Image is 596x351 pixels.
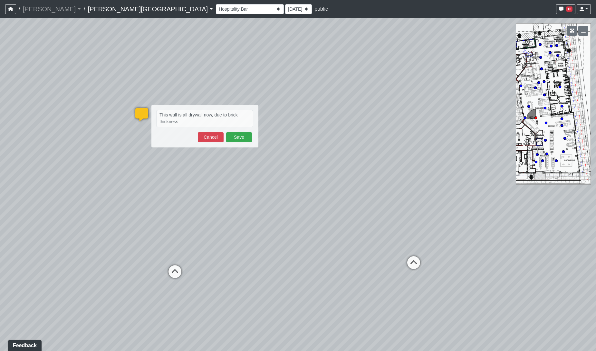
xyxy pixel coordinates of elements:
[81,3,88,15] span: /
[5,338,43,351] iframe: Ybug feedback widget
[566,6,572,12] span: 10
[23,3,81,15] a: [PERSON_NAME]
[88,3,213,15] a: [PERSON_NAME][GEOGRAPHIC_DATA]
[198,132,224,142] button: Cancel
[314,6,328,12] span: public
[556,4,575,14] button: 10
[16,3,23,15] span: /
[226,132,252,142] button: Save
